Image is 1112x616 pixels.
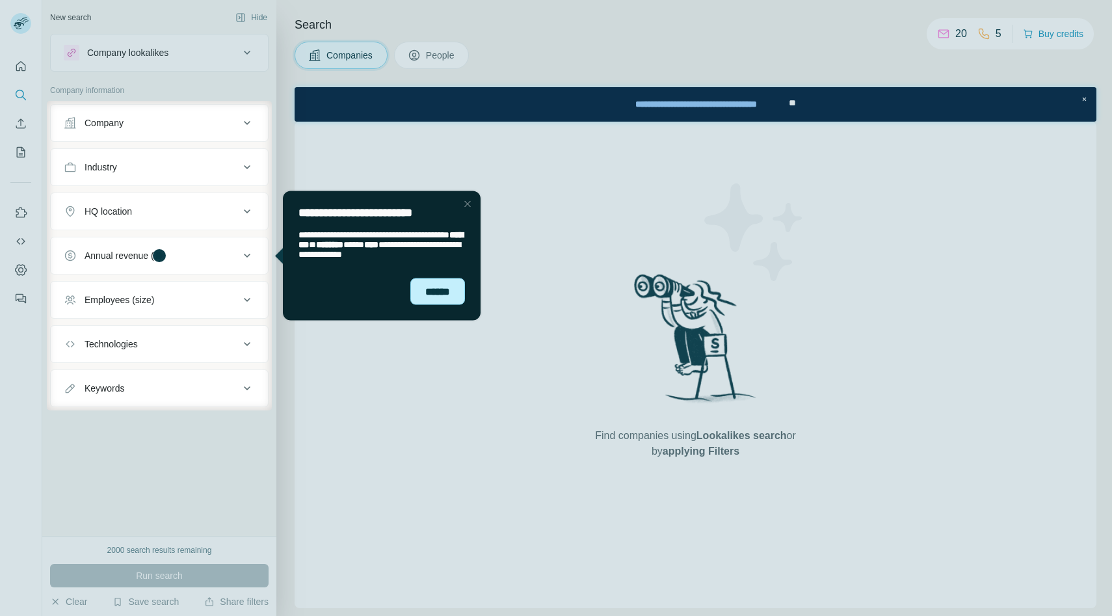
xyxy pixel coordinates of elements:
[85,205,132,218] div: HQ location
[51,152,268,183] button: Industry
[272,189,483,323] iframe: Tooltip
[51,284,268,315] button: Employees (size)
[85,293,154,306] div: Employees (size)
[51,373,268,404] button: Keywords
[51,328,268,360] button: Technologies
[85,382,124,395] div: Keywords
[51,196,268,227] button: HQ location
[783,5,796,18] div: Close Step
[310,3,493,31] div: Upgrade plan for full access to Surfe
[85,338,138,351] div: Technologies
[51,107,268,139] button: Company
[85,249,162,262] div: Annual revenue ($)
[85,161,117,174] div: Industry
[85,116,124,129] div: Company
[51,240,268,271] button: Annual revenue ($)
